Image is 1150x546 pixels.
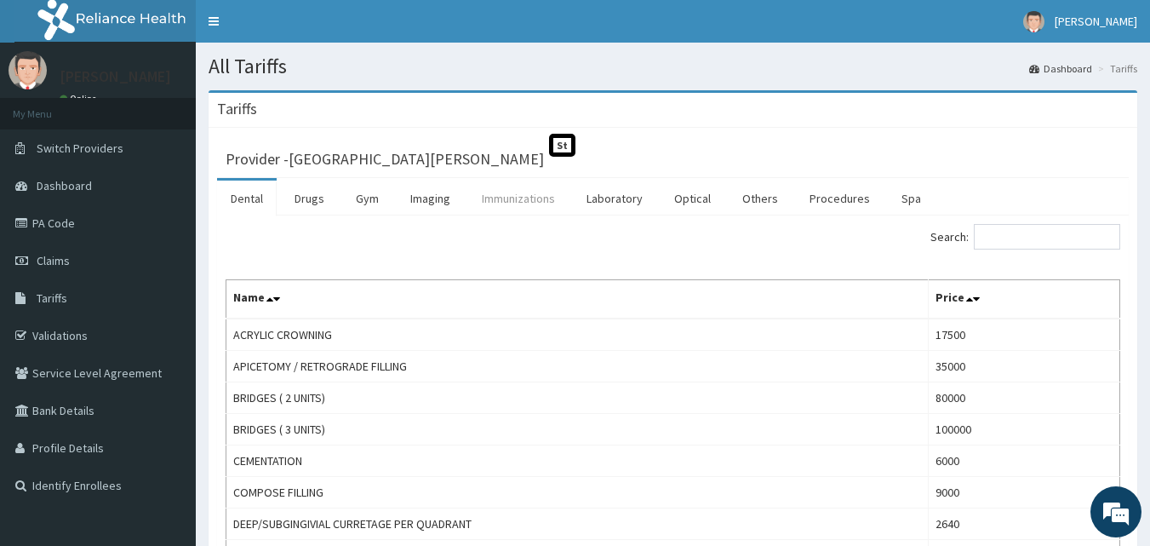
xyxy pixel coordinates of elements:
a: Imaging [397,181,464,216]
span: Dashboard [37,178,92,193]
td: BRIDGES ( 3 UNITS) [226,414,929,445]
a: Dental [217,181,277,216]
span: St [549,134,575,157]
th: Name [226,280,929,319]
a: Laboratory [573,181,656,216]
a: Others [729,181,792,216]
span: Switch Providers [37,141,123,156]
td: 100000 [929,414,1120,445]
a: Immunizations [468,181,569,216]
label: Search: [930,224,1120,250]
td: COMPOSE FILLING [226,477,929,509]
td: BRIDGES ( 2 UNITS) [226,382,929,414]
td: 2640 [929,509,1120,540]
a: Drugs [281,181,338,216]
a: Gym [342,181,392,216]
td: ACRYLIC CROWNING [226,319,929,351]
a: Optical [661,181,724,216]
td: 6000 [929,445,1120,477]
a: Procedures [796,181,884,216]
span: Tariffs [37,290,67,306]
a: Spa [888,181,935,216]
img: User Image [1023,11,1044,32]
h1: All Tariffs [209,55,1137,78]
span: Claims [37,253,70,268]
a: Online [60,93,100,105]
td: DEEP/SUBGINGIVIAL CURRETAGE PER QUADRANT [226,509,929,540]
th: Price [929,280,1120,319]
span: [PERSON_NAME] [1055,14,1137,29]
h3: Tariffs [217,101,257,117]
td: CEMENTATION [226,445,929,477]
td: 9000 [929,477,1120,509]
img: User Image [9,51,47,89]
li: Tariffs [1094,61,1137,76]
td: 80000 [929,382,1120,414]
h3: Provider - [GEOGRAPHIC_DATA][PERSON_NAME] [226,152,544,167]
td: 17500 [929,319,1120,351]
p: [PERSON_NAME] [60,69,171,84]
input: Search: [974,224,1120,250]
td: 35000 [929,351,1120,382]
a: Dashboard [1029,61,1092,76]
td: APICETOMY / RETROGRADE FILLING [226,351,929,382]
